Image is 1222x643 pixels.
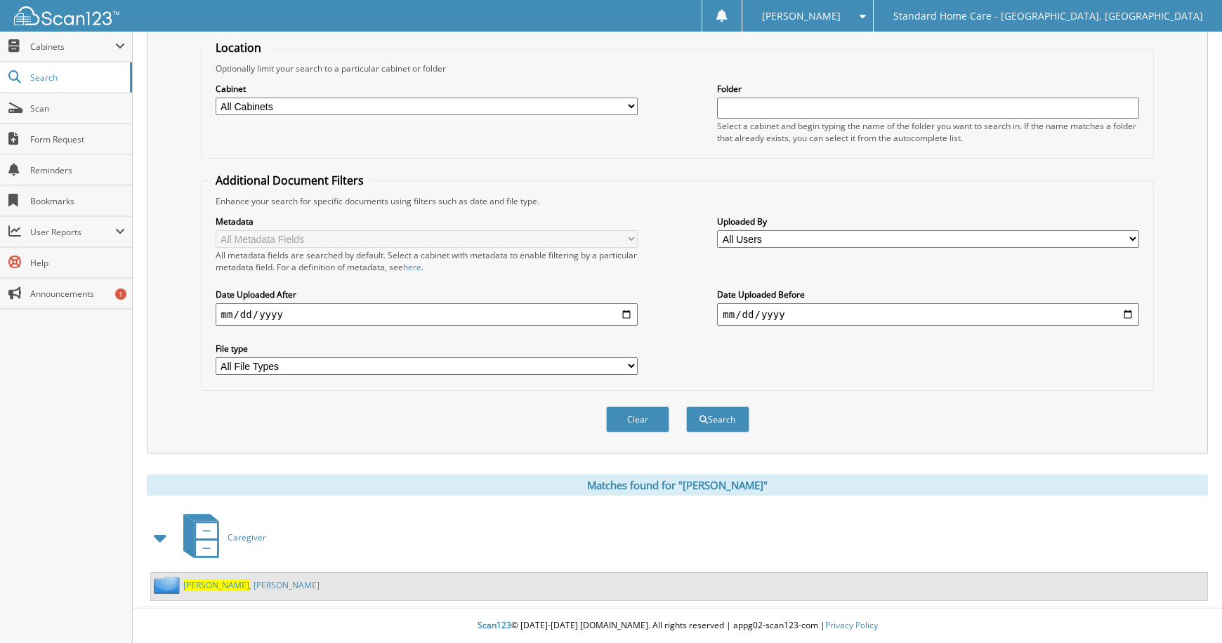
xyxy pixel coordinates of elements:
button: Clear [606,406,669,432]
a: here [403,261,421,273]
span: Caregiver [228,531,266,543]
div: Optionally limit your search to a particular cabinet or folder [209,62,1147,74]
label: Uploaded By [717,216,1139,227]
label: Date Uploaded Before [717,289,1139,300]
div: © [DATE]-[DATE] [DOMAIN_NAME]. All rights reserved | appg02-scan123-com | [133,609,1222,643]
span: [PERSON_NAME] [762,12,841,20]
a: Privacy Policy [825,619,878,631]
a: Caregiver [175,510,266,565]
label: Cabinet [216,83,638,95]
span: Reminders [30,164,125,176]
span: User Reports [30,226,115,238]
div: Select a cabinet and begin typing the name of the folder you want to search in. If the name match... [717,120,1139,144]
iframe: Chat Widget [1152,576,1222,643]
span: Announcements [30,288,125,300]
span: [PERSON_NAME] [183,579,249,591]
div: Enhance your search for specific documents using filters such as date and file type. [209,195,1147,207]
label: File type [216,343,638,354]
img: folder2.png [154,576,183,594]
span: Form Request [30,133,125,145]
span: Bookmarks [30,195,125,207]
input: start [216,303,638,326]
a: [PERSON_NAME], [PERSON_NAME] [183,579,320,591]
label: Folder [717,83,1139,95]
div: 1 [115,289,126,300]
img: scan123-logo-white.svg [14,6,119,25]
span: Cabinets [30,41,115,53]
div: All metadata fields are searched by default. Select a cabinet with metadata to enable filtering b... [216,249,638,273]
legend: Additional Document Filters [209,173,371,188]
span: Standard Home Care - [GEOGRAPHIC_DATA], [GEOGRAPHIC_DATA] [893,12,1203,20]
label: Metadata [216,216,638,227]
button: Search [686,406,749,432]
span: Search [30,72,123,84]
input: end [717,303,1139,326]
span: Help [30,257,125,269]
legend: Location [209,40,268,55]
span: Scan [30,102,125,114]
div: Matches found for "[PERSON_NAME]" [147,475,1208,496]
span: Scan123 [478,619,511,631]
label: Date Uploaded After [216,289,638,300]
